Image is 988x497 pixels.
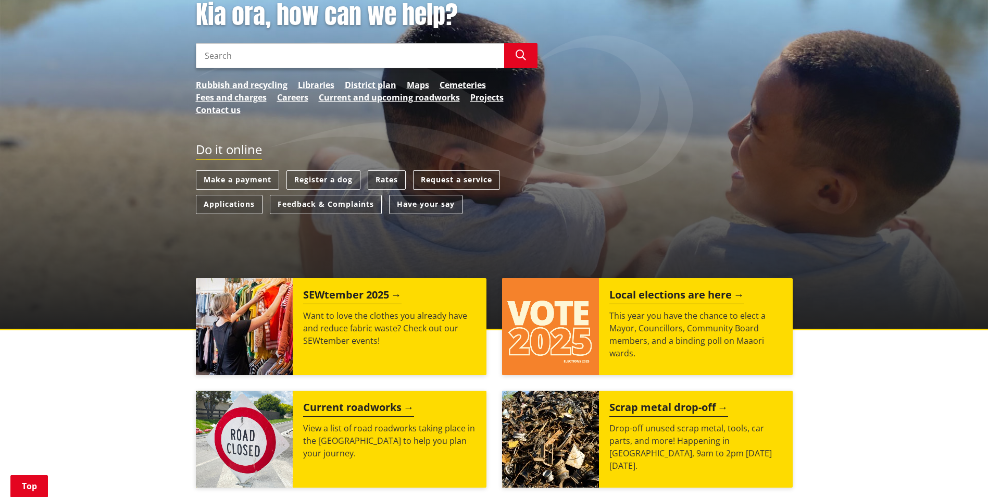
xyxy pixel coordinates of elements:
a: Applications [196,195,262,214]
h2: Current roadworks [303,401,414,417]
a: Register a dog [286,170,360,190]
img: SEWtember [196,278,293,375]
a: Careers [277,91,308,104]
a: Libraries [298,79,334,91]
input: Search input [196,43,504,68]
a: District plan [345,79,396,91]
a: A massive pile of rusted scrap metal, including wheels and various industrial parts, under a clea... [502,391,793,488]
a: Contact us [196,104,241,116]
a: Maps [407,79,429,91]
a: Make a payment [196,170,279,190]
h2: Local elections are here [609,289,744,304]
a: Cemeteries [440,79,486,91]
a: Projects [470,91,504,104]
iframe: Messenger Launcher [940,453,978,491]
a: Feedback & Complaints [270,195,382,214]
a: Rates [368,170,406,190]
h2: SEWtember 2025 [303,289,402,304]
p: Drop-off unused scrap metal, tools, car parts, and more! Happening in [GEOGRAPHIC_DATA], 9am to 2... [609,422,782,472]
a: Current roadworks View a list of road roadworks taking place in the [GEOGRAPHIC_DATA] to help you... [196,391,486,488]
a: Local elections are here This year you have the chance to elect a Mayor, Councillors, Community B... [502,278,793,375]
h2: Do it online [196,142,262,160]
img: Scrap metal collection [502,391,599,488]
a: Rubbish and recycling [196,79,287,91]
a: Top [10,475,48,497]
a: Have your say [389,195,462,214]
p: View a list of road roadworks taking place in the [GEOGRAPHIC_DATA] to help you plan your journey. [303,422,476,459]
h2: Scrap metal drop-off [609,401,728,417]
img: Vote 2025 [502,278,599,375]
img: Road closed sign [196,391,293,488]
a: Current and upcoming roadworks [319,91,460,104]
a: Request a service [413,170,500,190]
p: This year you have the chance to elect a Mayor, Councillors, Community Board members, and a bindi... [609,309,782,359]
a: SEWtember 2025 Want to love the clothes you already have and reduce fabric waste? Check out our S... [196,278,486,375]
a: Fees and charges [196,91,267,104]
p: Want to love the clothes you already have and reduce fabric waste? Check out our SEWtember events! [303,309,476,347]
